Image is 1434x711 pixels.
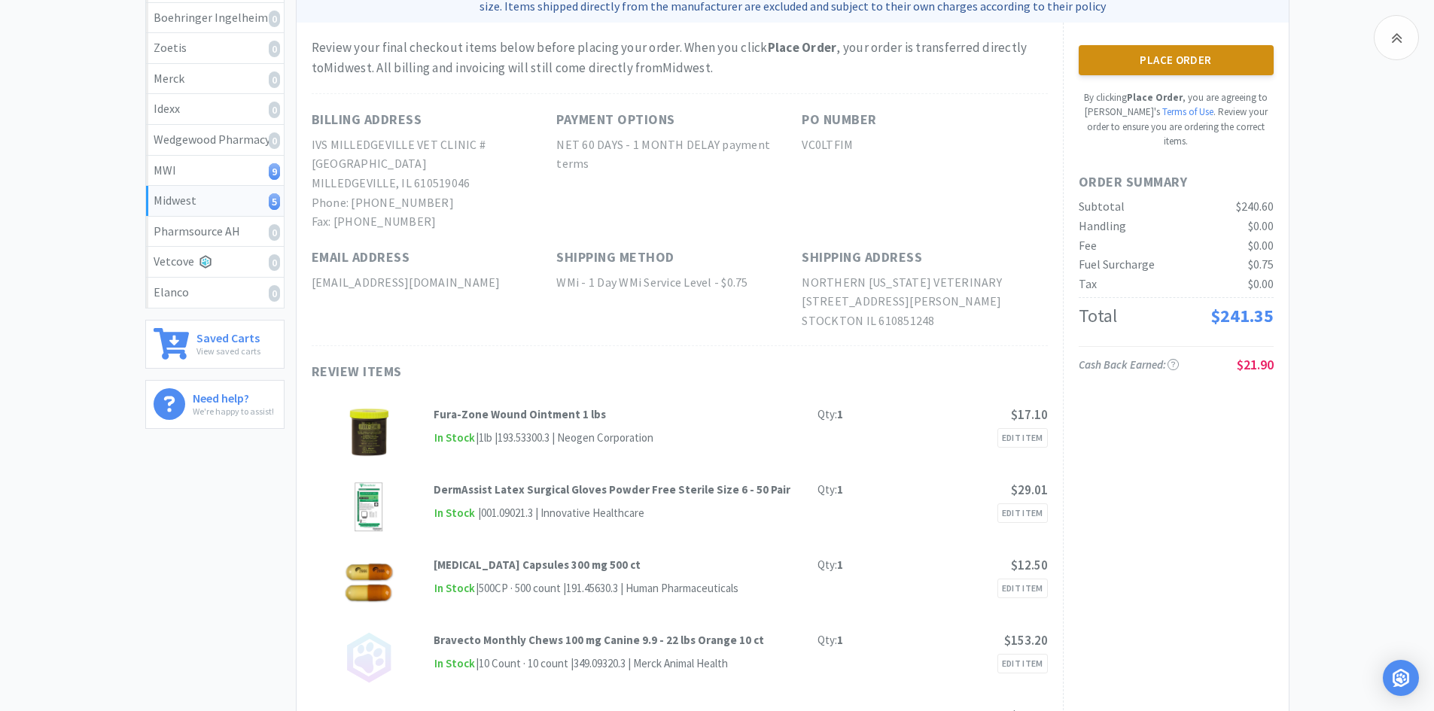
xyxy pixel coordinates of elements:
h1: Order Summary [1079,172,1274,193]
div: Elanco [154,283,276,302]
i: 0 [269,285,280,302]
i: 9 [269,163,280,180]
div: Qty: [817,631,843,649]
span: | 500CP · 500 count [476,581,561,595]
div: Handling [1079,217,1126,236]
img: 6fa1616f837a419cb3686ba6b96dcc4b_124914.jpeg [343,406,395,458]
h2: Fax: [PHONE_NUMBER] [312,212,557,232]
span: $241.35 [1210,304,1274,327]
a: Wedgewood Pharmacy0 [146,125,284,156]
h6: Need help? [193,388,274,404]
span: $17.10 [1011,406,1048,423]
a: Edit Item [997,654,1048,673]
h2: Phone: [PHONE_NUMBER] [312,193,557,213]
h2: IVS MILLEDGEVILLE VET CLINIC # [312,135,557,155]
div: Vetcove [154,252,276,272]
strong: 1 [837,558,843,572]
div: | 191.45630.3 | Human Pharmaceuticals [561,579,738,597]
div: Pharmsource AH [154,222,276,242]
i: 0 [269,11,280,27]
div: Tax [1079,275,1097,294]
a: Pharmsource AH0 [146,217,284,248]
h1: Payment Options [556,109,675,131]
i: 0 [269,254,280,271]
span: $0.00 [1248,238,1274,253]
span: $240.60 [1236,199,1274,214]
span: | 10 Count · 10 count [476,656,568,670]
a: Edit Item [997,428,1048,448]
h1: Email Address [312,247,410,269]
h1: Shipping Method [556,247,674,269]
div: Fee [1079,236,1097,256]
strong: Bravecto Monthly Chews 100 mg Canine 9.9 - 22 lbs Orange 10 ct [434,633,764,647]
strong: Place Order [1127,91,1183,104]
h2: WMi - 1 Day WMi Service Level - $0.75 [556,273,802,293]
h2: [GEOGRAPHIC_DATA] [312,154,557,174]
h6: Saved Carts [196,328,260,344]
img: no_image.png [343,631,395,684]
div: Subtotal [1079,197,1125,217]
span: $0.75 [1248,257,1274,272]
a: Zoetis0 [146,33,284,64]
button: Place Order [1079,45,1274,75]
div: Fuel Surcharge [1079,255,1155,275]
span: In Stock [434,429,476,448]
a: Boehringer Ingelheim0 [146,3,284,34]
i: 0 [269,224,280,241]
div: | 349.09320.3 | Merck Animal Health [568,655,728,673]
a: Terms of Use [1162,105,1213,118]
p: We're happy to assist! [193,404,274,418]
div: Review your final checkout items below before placing your order. When you click , your order is ... [312,38,1048,78]
i: 5 [269,193,280,210]
img: ddd91588f6304da5876e9f316e7d6b0a_177680.jpeg [354,481,385,533]
strong: 1 [837,633,843,647]
div: | 193.53300.3 | Neogen Corporation [492,429,653,447]
p: By clicking , you are agreeing to [PERSON_NAME]'s . Review your order to ensure you are ordering ... [1079,90,1274,149]
div: Boehringer Ingelheim [154,8,276,28]
span: In Stock [434,655,476,673]
div: Qty: [817,406,843,424]
a: MWI9 [146,156,284,187]
div: Zoetis [154,38,276,58]
div: Idexx [154,99,276,119]
p: View saved carts [196,344,260,358]
h2: NET 60 DAYS - 1 MONTH DELAY payment terms [556,135,802,174]
div: Merck [154,69,276,89]
div: MWI [154,161,276,181]
span: Cash Back Earned : [1079,357,1179,372]
span: $12.50 [1011,557,1048,573]
span: $153.20 [1004,632,1048,649]
div: Qty: [817,556,843,574]
a: Saved CartsView saved carts [145,320,285,369]
strong: Fura-Zone Wound Ointment 1 lbs [434,407,606,421]
div: | 001.09021.3 | Innovative Healthcare [476,504,644,522]
span: $0.00 [1248,276,1274,291]
a: Elanco0 [146,278,284,308]
h1: PO Number [802,109,877,131]
div: Midwest [154,191,276,211]
strong: Place Order [768,39,837,56]
h1: Review Items [312,361,763,383]
i: 0 [269,102,280,118]
h2: MILLEDGEVILLE, IL 610519046 [312,174,557,193]
span: $0.00 [1248,218,1274,233]
h2: VC0LTFIM [802,135,1047,155]
strong: DermAssist Latex Surgical Gloves Powder Free Sterile Size 6 - 50 Pair [434,482,790,497]
span: In Stock [434,504,476,523]
h2: STOCKTON IL 610851248 [802,311,1047,331]
h1: Shipping Address [802,247,922,269]
div: Open Intercom Messenger [1383,660,1419,696]
span: In Stock [434,579,476,598]
span: $29.01 [1011,482,1048,498]
div: Wedgewood Pharmacy [154,130,276,150]
strong: 1 [837,482,843,497]
h2: [EMAIL_ADDRESS][DOMAIN_NAME] [312,273,557,293]
span: $21.90 [1237,356,1274,373]
a: Edit Item [997,503,1048,523]
i: 0 [269,41,280,57]
i: 0 [269,132,280,149]
a: Midwest5 [146,186,284,217]
strong: 1 [837,407,843,421]
div: Qty: [817,481,843,499]
h1: Billing Address [312,109,422,131]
